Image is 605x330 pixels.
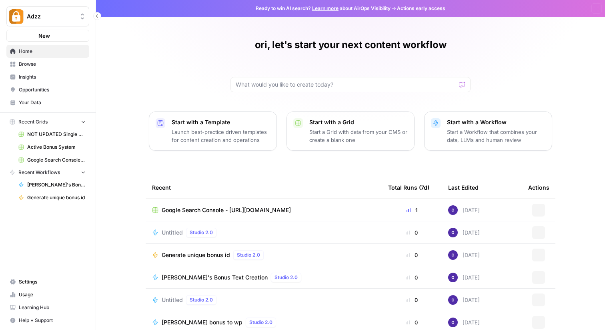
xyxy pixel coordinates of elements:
a: Opportunities [6,83,89,96]
div: Recent [152,176,375,198]
span: Untitled [162,296,183,304]
div: [DATE] [448,228,480,237]
div: [DATE] [448,250,480,260]
span: Studio 2.0 [190,229,213,236]
a: Your Data [6,96,89,109]
span: Your Data [19,99,86,106]
span: Insights [19,73,86,81]
a: Google Search Console - [URL][DOMAIN_NAME] [15,154,89,166]
span: NOT UPDATED Single Bonus Creation [27,131,86,138]
div: 0 [388,318,435,326]
span: Home [19,48,86,55]
div: 0 [388,251,435,259]
div: [DATE] [448,318,480,327]
img: c47u9ku7g2b7umnumlgy64eel5a2 [448,273,458,282]
div: [DATE] [448,273,480,282]
img: c47u9ku7g2b7umnumlgy64eel5a2 [448,295,458,305]
img: c47u9ku7g2b7umnumlgy64eel5a2 [448,205,458,215]
input: What would you like to create today? [236,81,456,89]
a: [PERSON_NAME]'s Bonus Text Creation ARABIC [15,178,89,191]
div: [DATE] [448,295,480,305]
span: Recent Grids [18,118,48,126]
span: Adzz [27,12,75,20]
div: 1 [388,206,435,214]
p: Start a Grid with data from your CMS or create a blank one [309,128,408,144]
p: Start with a Template [172,118,270,126]
button: Recent Workflows [6,166,89,178]
div: 0 [388,296,435,304]
span: Learning Hub [19,304,86,311]
a: Learning Hub [6,301,89,314]
button: Help + Support [6,314,89,327]
p: Start with a Workflow [447,118,545,126]
span: Active Bonus System [27,144,86,151]
span: Google Search Console - [URL][DOMAIN_NAME] [27,156,86,164]
span: Studio 2.0 [249,319,272,326]
span: Studio 2.0 [274,274,298,281]
button: Start with a TemplateLaunch best-practice driven templates for content creation and operations [149,111,277,151]
p: Start with a Grid [309,118,408,126]
span: Help + Support [19,317,86,324]
span: Studio 2.0 [237,251,260,259]
a: UntitledStudio 2.0 [152,228,375,237]
div: [DATE] [448,205,480,215]
span: Ready to win AI search? about AirOps Visibility [256,5,391,12]
div: Total Runs (7d) [388,176,429,198]
a: Browse [6,58,89,71]
span: Google Search Console - [URL][DOMAIN_NAME] [162,206,291,214]
span: [PERSON_NAME]'s Bonus Text Creation [162,273,268,281]
span: Opportunities [19,86,86,93]
a: Home [6,45,89,58]
span: [PERSON_NAME]'s Bonus Text Creation ARABIC [27,181,86,188]
img: Adzz Logo [9,9,24,24]
span: New [38,32,50,40]
p: Launch best-practice driven templates for content creation and operations [172,128,270,144]
span: Untitled [162,229,183,237]
button: Workspace: Adzz [6,6,89,26]
a: Settings [6,275,89,288]
button: Start with a WorkflowStart a Workflow that combines your data, LLMs and human review [424,111,552,151]
div: 0 [388,273,435,281]
h1: ori, let's start your next content workflow [255,38,447,51]
a: Generate unique bonus id [15,191,89,204]
p: Start a Workflow that combines your data, LLMs and human review [447,128,545,144]
button: Recent Grids [6,116,89,128]
span: Studio 2.0 [190,296,213,304]
span: Generate unique bonus id [162,251,230,259]
img: c47u9ku7g2b7umnumlgy64eel5a2 [448,228,458,237]
a: [PERSON_NAME]'s Bonus Text CreationStudio 2.0 [152,273,375,282]
div: Last Edited [448,176,479,198]
button: Start with a GridStart a Grid with data from your CMS or create a blank one [286,111,415,151]
a: Insights [6,71,89,83]
span: Recent Workflows [18,169,60,176]
img: c47u9ku7g2b7umnumlgy64eel5a2 [448,250,458,260]
span: Generate unique bonus id [27,194,86,201]
a: Generate unique bonus idStudio 2.0 [152,250,375,260]
img: c47u9ku7g2b7umnumlgy64eel5a2 [448,318,458,327]
a: Google Search Console - [URL][DOMAIN_NAME] [152,206,375,214]
div: 0 [388,229,435,237]
span: Actions early access [397,5,445,12]
div: Actions [528,176,549,198]
button: New [6,30,89,42]
span: Usage [19,291,86,298]
a: [PERSON_NAME] bonus to wpStudio 2.0 [152,318,375,327]
a: Learn more [312,5,339,11]
span: Browse [19,61,86,68]
span: Settings [19,278,86,285]
span: [PERSON_NAME] bonus to wp [162,318,242,326]
a: Usage [6,288,89,301]
a: Active Bonus System [15,141,89,154]
a: NOT UPDATED Single Bonus Creation [15,128,89,141]
a: UntitledStudio 2.0 [152,295,375,305]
